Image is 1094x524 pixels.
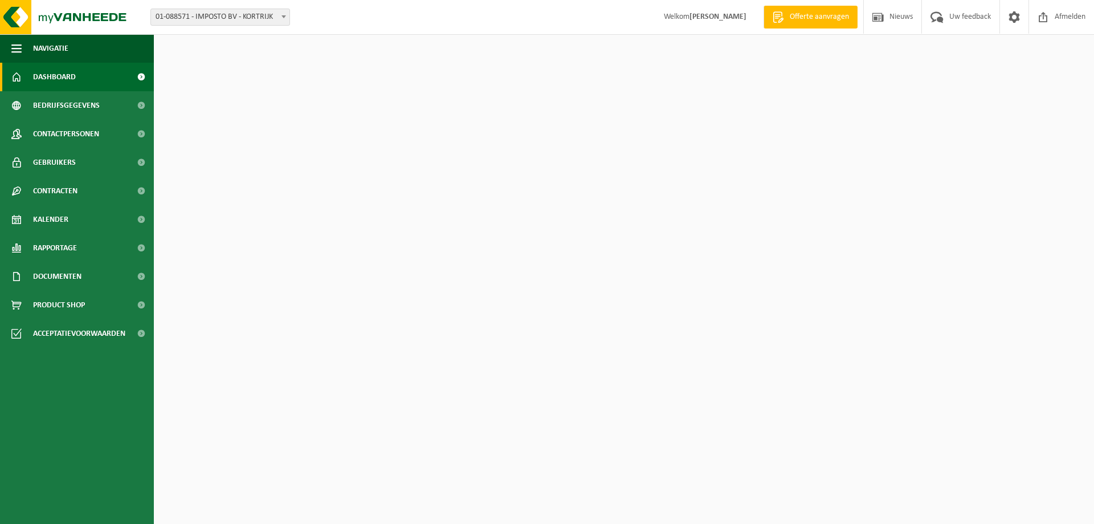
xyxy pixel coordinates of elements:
span: Offerte aanvragen [787,11,852,23]
a: Offerte aanvragen [764,6,858,29]
strong: [PERSON_NAME] [689,13,746,21]
span: Rapportage [33,234,77,262]
span: Acceptatievoorwaarden [33,319,125,348]
span: Navigatie [33,34,68,63]
span: 01-088571 - IMPOSTO BV - KORTRIJK [150,9,290,26]
span: Kalender [33,205,68,234]
span: Bedrijfsgegevens [33,91,100,120]
span: Dashboard [33,63,76,91]
span: Documenten [33,262,81,291]
span: Product Shop [33,291,85,319]
span: 01-088571 - IMPOSTO BV - KORTRIJK [151,9,289,25]
span: Contactpersonen [33,120,99,148]
span: Gebruikers [33,148,76,177]
span: Contracten [33,177,77,205]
